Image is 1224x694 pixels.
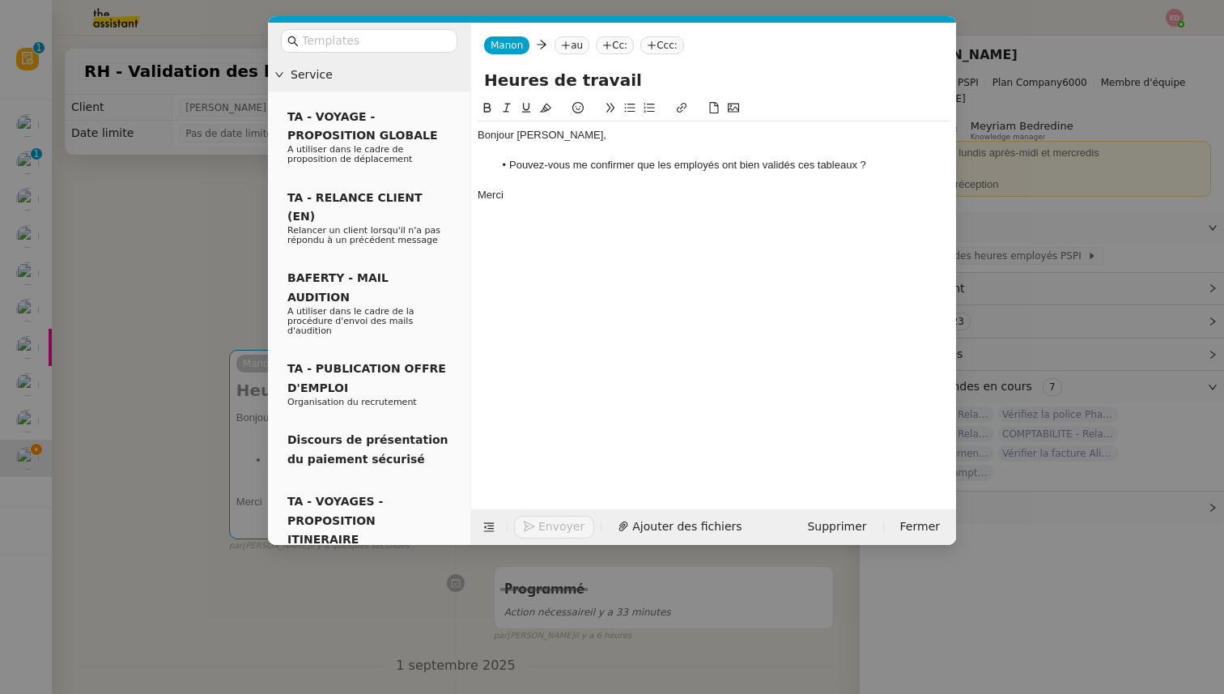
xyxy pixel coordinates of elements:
button: Fermer [890,516,950,539]
input: Subject [484,68,943,92]
span: Service [291,66,464,84]
button: Ajouter des fichiers [608,516,751,539]
nz-tag: Cc: [596,36,634,54]
span: Supprimer [807,517,866,536]
span: A utiliser dans le cadre de proposition de déplacement [287,144,412,164]
span: Discours de présentation du paiement sécurisé [287,433,448,465]
span: TA - PUBLICATION OFFRE D'EMPLOI [287,362,446,394]
span: Organisation du recrutement [287,397,417,407]
div: Bonjour [PERSON_NAME], [478,128,950,143]
button: Supprimer [797,516,876,539]
span: Fermer [900,517,940,536]
input: Templates [302,32,448,50]
span: TA - RELANCE CLIENT (EN) [287,191,423,223]
div: Merci [478,188,950,202]
nz-tag: au [555,36,589,54]
span: A utiliser dans le cadre de la procédure d'envoi des mails d'audition [287,306,414,336]
span: Manon [491,40,523,51]
span: Ajouter des fichiers [632,517,742,536]
span: Relancer un client lorsqu'il n'a pas répondu à un précédent message [287,225,440,245]
span: BAFERTY - MAIL AUDITION [287,271,389,303]
span: TA - VOYAGES - PROPOSITION ITINERAIRE [287,495,383,546]
span: TA - VOYAGE - PROPOSITION GLOBALE [287,110,437,142]
nz-tag: Ccc: [640,36,684,54]
li: Pouvez-vous me confirmer que les employés ont bien validés ces tableaux ? [494,158,950,172]
button: Envoyer [514,516,594,539]
div: Service [268,59,470,91]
